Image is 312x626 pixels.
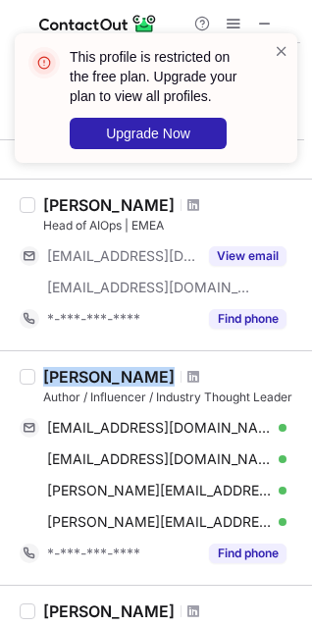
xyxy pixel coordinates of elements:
div: [PERSON_NAME] [43,367,175,387]
button: Upgrade Now [70,118,227,149]
img: error [28,47,60,78]
div: Author / Influencer / Industry Thought Leader [43,389,300,406]
div: Head of AIOps | EMEA [43,217,300,235]
button: Reveal Button [209,544,286,563]
span: [EMAIL_ADDRESS][DOMAIN_NAME] [47,279,251,296]
span: [EMAIL_ADDRESS][DOMAIN_NAME] [47,450,272,468]
span: [PERSON_NAME][EMAIL_ADDRESS][DOMAIN_NAME] [47,482,272,499]
span: Upgrade Now [106,126,190,141]
div: [PERSON_NAME] [43,601,175,621]
button: Reveal Button [209,246,286,266]
img: ContactOut v5.3.10 [39,12,157,35]
button: Reveal Button [209,309,286,329]
div: [PERSON_NAME] [43,195,175,215]
span: [EMAIL_ADDRESS][DOMAIN_NAME] [47,247,197,265]
span: [EMAIL_ADDRESS][DOMAIN_NAME] [47,419,272,437]
header: This profile is restricted on the free plan. Upgrade your plan to view all profiles. [70,47,250,106]
span: [PERSON_NAME][EMAIL_ADDRESS][DOMAIN_NAME] [47,513,272,531]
